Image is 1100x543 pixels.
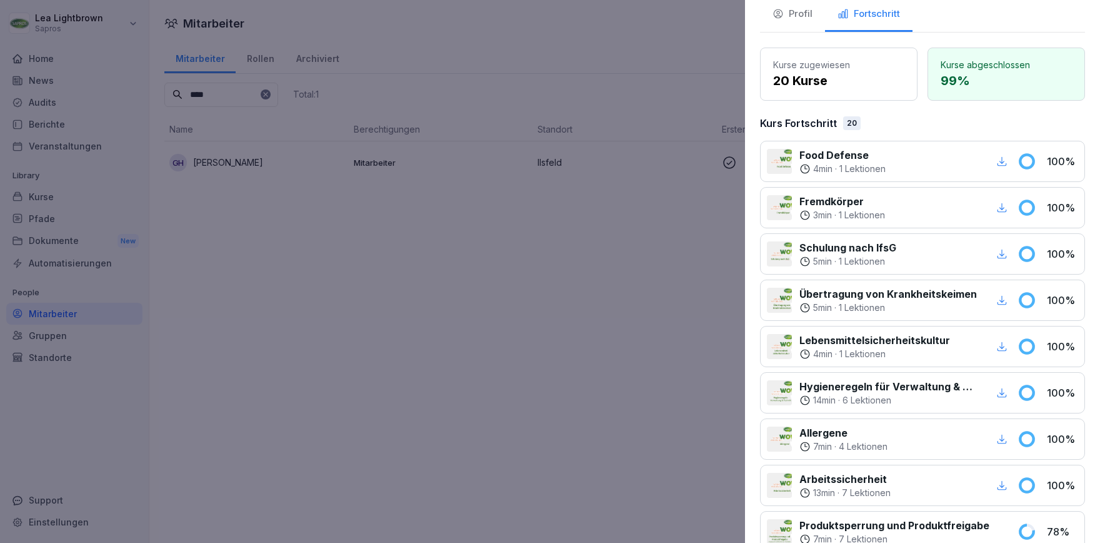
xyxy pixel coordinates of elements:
p: Übertragung von Krankheitskeimen [799,287,977,302]
p: 4 min [813,348,832,360]
p: 13 min [813,487,835,499]
div: · [799,394,979,407]
p: Allergene [799,425,887,440]
p: Fremdkörper [799,194,885,209]
p: 1 Lektionen [839,255,885,268]
p: 100 % [1047,246,1078,261]
div: · [799,302,977,314]
div: · [799,255,896,268]
p: 100 % [1047,293,1078,308]
p: 1 Lektionen [839,209,885,221]
p: 100 % [1047,200,1078,215]
p: 5 min [813,302,832,314]
p: Hygieneregeln für Verwaltung & Technik [799,379,979,394]
p: 1 Lektionen [839,163,886,175]
p: 4 min [813,163,832,175]
p: 20 Kurse [773,71,904,90]
div: Fortschritt [837,7,900,21]
p: 6 Lektionen [842,394,891,407]
p: 100 % [1047,432,1078,447]
p: 1 Lektionen [839,348,886,360]
p: 100 % [1047,478,1078,493]
div: · [799,163,886,175]
p: Produktsperrung und Produktfreigabe [799,518,989,533]
div: · [799,209,885,221]
p: 3 min [813,209,832,221]
p: Schulung nach IfsG [799,240,896,255]
p: 1 Lektionen [839,302,885,314]
p: Kurse abgeschlossen [941,58,1072,71]
div: Profil [772,7,812,21]
div: · [799,487,891,499]
div: 20 [843,116,861,130]
p: 100 % [1047,154,1078,169]
p: Food Defense [799,148,886,163]
p: 7 Lektionen [842,487,891,499]
p: 100 % [1047,339,1078,354]
p: Arbeitssicherheit [799,472,891,487]
p: 99 % [941,71,1072,90]
p: 5 min [813,255,832,268]
p: Lebensmittelsicherheitskultur [799,333,950,348]
p: 78 % [1047,524,1078,539]
p: 14 min [813,394,836,407]
p: 100 % [1047,385,1078,400]
p: Kurse zugewiesen [773,58,904,71]
div: · [799,440,887,453]
p: Kurs Fortschritt [760,116,837,131]
p: 7 min [813,440,832,453]
p: 4 Lektionen [839,440,887,453]
div: · [799,348,950,360]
